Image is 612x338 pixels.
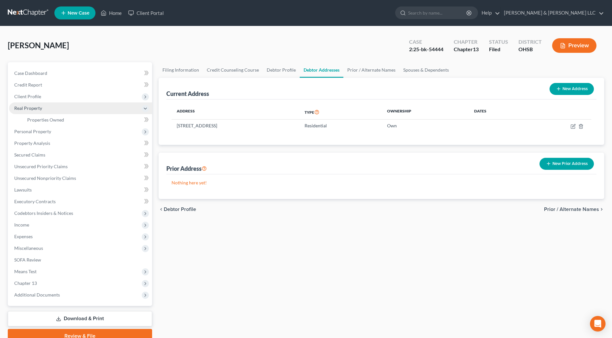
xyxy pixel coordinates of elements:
[544,207,599,212] span: Prior / Alternate Names
[518,46,542,53] div: OHSB
[343,62,399,78] a: Prior / Alternate Names
[14,187,32,192] span: Lawsuits
[14,140,50,146] span: Property Analysis
[9,79,152,91] a: Credit Report
[9,172,152,184] a: Unsecured Nonpriority Claims
[14,245,43,251] span: Miscellaneous
[501,7,604,19] a: [PERSON_NAME] & [PERSON_NAME] LLC
[540,158,594,170] button: New Prior Address
[14,70,47,76] span: Case Dashboard
[408,7,467,19] input: Search by name...
[409,38,443,46] div: Case
[27,117,64,122] span: Properties Owned
[8,41,69,50] span: [PERSON_NAME]
[14,222,29,227] span: Income
[409,46,443,53] div: 2:25-bk-54444
[469,105,526,120] th: Dates
[8,311,152,326] a: Download & Print
[14,280,37,286] span: Chapter 13
[9,149,152,161] a: Secured Claims
[489,46,508,53] div: Filed
[68,11,89,16] span: New Case
[203,62,263,78] a: Credit Counseling Course
[164,207,196,212] span: Debtor Profile
[14,82,42,87] span: Credit Report
[399,62,453,78] a: Spouses & Dependents
[14,129,51,134] span: Personal Property
[299,120,382,132] td: Residential
[14,94,41,99] span: Client Profile
[478,7,500,19] a: Help
[159,62,203,78] a: Filing Information
[14,210,73,216] span: Codebtors Insiders & Notices
[14,152,45,157] span: Secured Claims
[166,165,207,172] div: Prior Address
[159,207,196,212] button: chevron_left Debtor Profile
[454,46,479,53] div: Chapter
[9,137,152,149] a: Property Analysis
[9,184,152,196] a: Lawsuits
[14,105,42,111] span: Real Property
[159,207,164,212] i: chevron_left
[14,257,41,262] span: SOFA Review
[14,269,37,274] span: Means Test
[166,90,209,98] div: Current Address
[299,105,382,120] th: Type
[550,83,594,95] button: New Address
[14,164,68,169] span: Unsecured Priority Claims
[172,105,299,120] th: Address
[382,105,469,120] th: Ownership
[97,7,125,19] a: Home
[518,38,542,46] div: District
[14,292,60,297] span: Additional Documents
[9,196,152,207] a: Executory Contracts
[172,120,299,132] td: [STREET_ADDRESS]
[125,7,167,19] a: Client Portal
[14,234,33,239] span: Expenses
[14,175,76,181] span: Unsecured Nonpriority Claims
[544,207,604,212] button: Prior / Alternate Names chevron_right
[14,199,56,204] span: Executory Contracts
[599,207,604,212] i: chevron_right
[300,62,343,78] a: Debtor Addresses
[22,114,152,126] a: Properties Owned
[9,67,152,79] a: Case Dashboard
[382,120,469,132] td: Own
[263,62,300,78] a: Debtor Profile
[172,180,591,186] p: Nothing here yet!
[489,38,508,46] div: Status
[552,38,596,53] button: Preview
[473,46,479,52] span: 13
[9,254,152,266] a: SOFA Review
[454,38,479,46] div: Chapter
[590,316,606,332] div: Open Intercom Messenger
[9,161,152,172] a: Unsecured Priority Claims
